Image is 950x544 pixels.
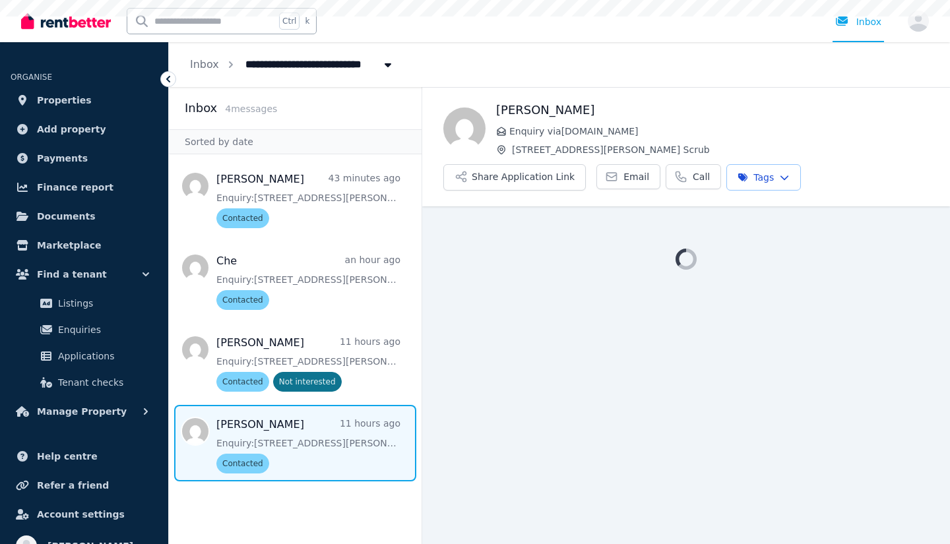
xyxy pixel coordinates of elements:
div: Inbox [835,15,881,28]
span: Manage Property [37,404,127,419]
span: [STREET_ADDRESS][PERSON_NAME] Scrub [512,143,929,156]
a: Applications [16,343,152,369]
nav: Message list [169,154,422,487]
span: Documents [37,208,96,224]
a: Payments [11,145,158,171]
h1: [PERSON_NAME] [496,101,929,119]
img: RentBetter [21,11,111,31]
a: Enquiries [16,317,152,343]
a: Call [666,164,721,189]
a: Properties [11,87,158,113]
span: 4 message s [225,104,277,114]
span: Refer a friend [37,477,109,493]
span: k [305,16,309,26]
a: Refer a friend [11,472,158,499]
span: Finance report [37,179,113,195]
span: Email [623,170,649,183]
span: Account settings [37,506,125,522]
a: Inbox [190,58,219,71]
button: Manage Property [11,398,158,425]
span: Add property [37,121,106,137]
span: Properties [37,92,92,108]
a: Tenant checks [16,369,152,396]
a: Documents [11,203,158,229]
div: Sorted by date [169,129,422,154]
a: Finance report [11,174,158,200]
span: Tags [738,171,774,184]
span: Enquiries [58,322,147,338]
span: Ctrl [279,13,300,30]
span: Help centre [37,448,98,464]
span: Tenant checks [58,375,147,390]
h2: Inbox [185,99,217,117]
span: Enquiry via [DOMAIN_NAME] [509,125,929,138]
span: Find a tenant [37,266,107,282]
a: Marketplace [11,232,158,258]
a: [PERSON_NAME]11 hours agoEnquiry:[STREET_ADDRESS][PERSON_NAME] Scrub.Contacted [216,417,400,473]
button: Find a tenant [11,261,158,287]
button: Tags [726,164,801,191]
a: Help centre [11,443,158,469]
a: Add property [11,116,158,142]
a: Listings [16,290,152,317]
img: Gary Dunn [443,107,486,150]
span: ORGANISE [11,73,52,82]
a: Email [596,164,660,189]
a: [PERSON_NAME]11 hours agoEnquiry:[STREET_ADDRESS][PERSON_NAME] Scrub.ContactedNot interested [216,335,400,392]
span: Payments [37,150,88,166]
a: [PERSON_NAME]43 minutes agoEnquiry:[STREET_ADDRESS][PERSON_NAME] Scrub.Contacted [216,171,400,228]
a: Account settings [11,501,158,528]
span: Listings [58,295,147,311]
span: Applications [58,348,147,364]
button: Share Application Link [443,164,586,191]
a: Chean hour agoEnquiry:[STREET_ADDRESS][PERSON_NAME] Scrub.Contacted [216,253,400,310]
span: Call [693,170,710,183]
span: Marketplace [37,237,101,253]
nav: Breadcrumb [169,42,416,87]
